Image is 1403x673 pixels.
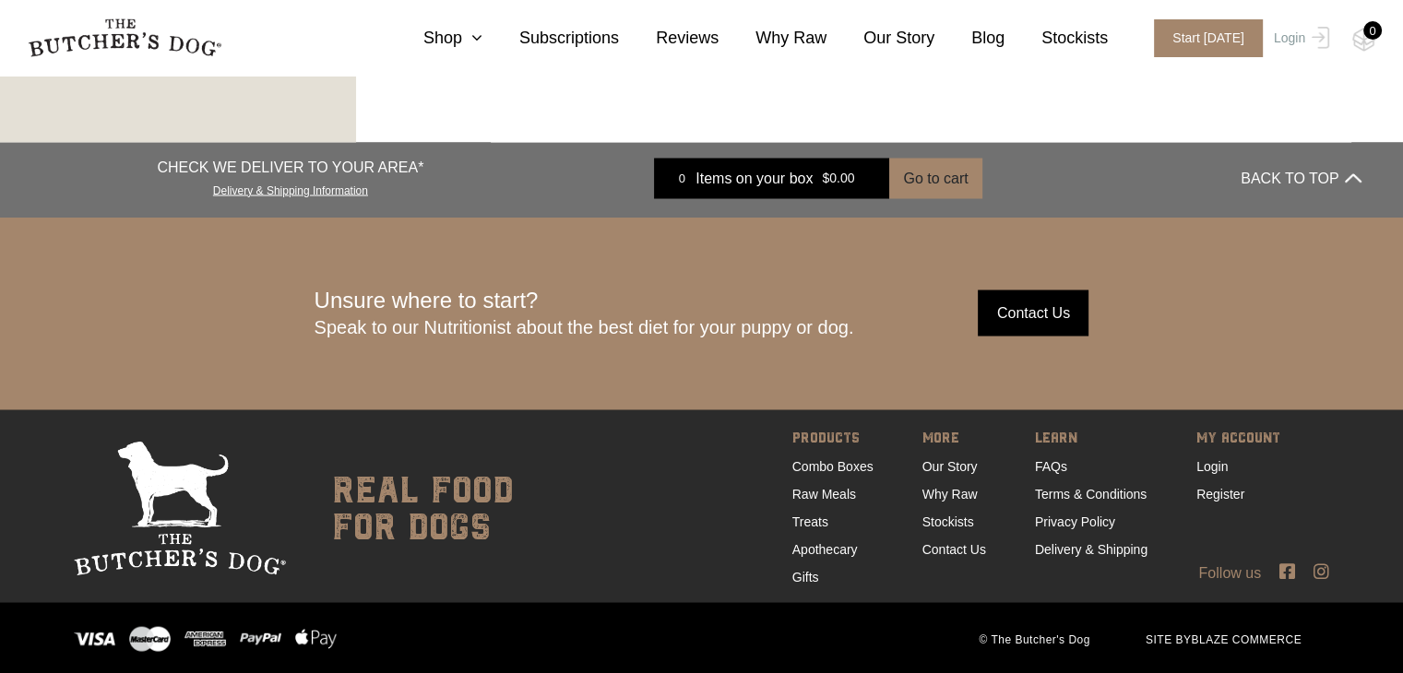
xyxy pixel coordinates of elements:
[315,287,854,338] div: Unsure where to start?
[1196,486,1244,501] a: Register
[696,167,813,189] span: Items on your box
[792,569,819,584] a: Gifts
[792,458,874,473] a: Combo Boxes
[482,26,619,51] a: Subscriptions
[792,514,828,528] a: Treats
[792,486,856,501] a: Raw Meals
[1118,631,1329,647] span: SITE BY
[719,26,826,51] a: Why Raw
[654,158,889,198] a: 0 Items on your box $0.00
[922,426,986,452] span: MORE
[822,170,854,184] bdi: 0.00
[1196,426,1280,452] span: MY ACCOUNT
[1135,19,1269,57] a: Start [DATE]
[213,179,368,196] a: Delivery & Shipping Information
[922,486,978,501] a: Why Raw
[922,541,986,556] a: Contact Us
[1241,156,1361,200] button: BACK TO TOP
[889,158,981,198] button: Go to cart
[314,441,514,575] div: real food for dogs
[668,169,696,187] div: 0
[934,26,1005,51] a: Blog
[1035,426,1147,452] span: LEARN
[978,289,1088,336] input: Contact Us
[1035,514,1115,528] a: Privacy Policy
[315,316,854,336] span: Speak to our Nutritionist about the best diet for your puppy or dog.
[1191,632,1302,645] a: BLAZE COMMERCE
[1035,458,1067,473] a: FAQs
[1005,26,1108,51] a: Stockists
[1035,486,1147,501] a: Terms & Conditions
[922,514,974,528] a: Stockists
[792,541,858,556] a: Apothecary
[386,26,482,51] a: Shop
[951,631,1117,647] span: © The Butcher's Dog
[157,156,423,178] p: CHECK WE DELIVER TO YOUR AREA*
[922,458,978,473] a: Our Story
[1363,21,1382,40] div: 0
[1154,19,1263,57] span: Start [DATE]
[1352,28,1375,52] img: TBD_Cart-Empty.png
[1196,458,1228,473] a: Login
[822,170,829,184] span: $
[619,26,719,51] a: Reviews
[1269,19,1329,57] a: Login
[826,26,934,51] a: Our Story
[1035,541,1147,556] a: Delivery & Shipping
[792,426,874,452] span: PRODUCTS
